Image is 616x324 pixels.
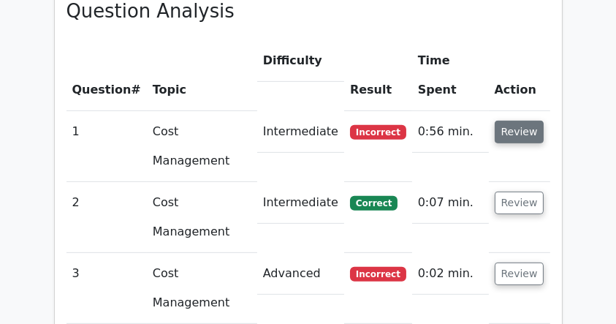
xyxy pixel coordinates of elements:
[257,111,344,153] td: Intermediate
[344,40,412,111] th: Result
[257,40,344,82] th: Difficulty
[66,40,147,111] th: #
[257,253,344,295] td: Advanced
[412,253,489,295] td: 0:02 min.
[147,40,257,111] th: Topic
[66,182,147,253] td: 2
[350,196,398,211] span: Correct
[66,111,147,182] td: 1
[350,267,406,282] span: Incorrect
[412,182,489,224] td: 0:07 min.
[72,83,132,97] span: Question
[147,182,257,253] td: Cost Management
[495,121,544,143] button: Review
[147,111,257,182] td: Cost Management
[412,111,489,153] td: 0:56 min.
[257,182,344,224] td: Intermediate
[495,192,544,214] button: Review
[147,253,257,324] td: Cost Management
[350,125,406,140] span: Incorrect
[412,40,489,111] th: Time Spent
[489,40,550,111] th: Action
[66,253,147,324] td: 3
[495,263,544,285] button: Review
